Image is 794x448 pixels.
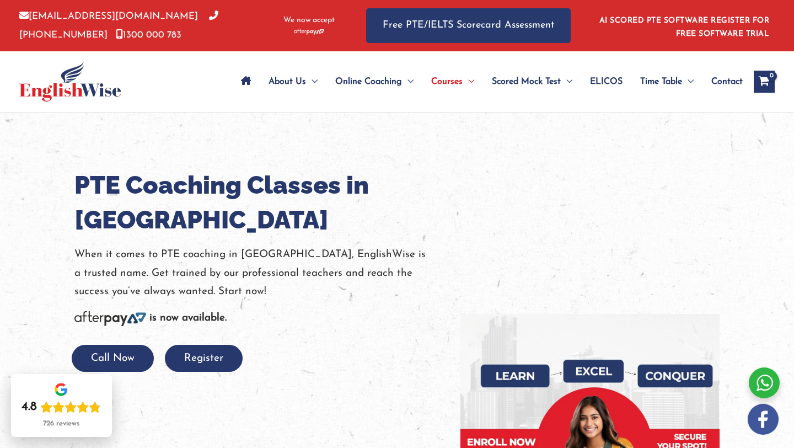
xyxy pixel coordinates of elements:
span: Menu Toggle [306,62,318,101]
a: [EMAIL_ADDRESS][DOMAIN_NAME] [19,12,198,21]
a: [PHONE_NUMBER] [19,12,218,39]
div: Rating: 4.8 out of 5 [22,399,101,415]
span: Online Coaching [335,62,402,101]
nav: Site Navigation: Main Menu [232,62,743,101]
span: Menu Toggle [402,62,414,101]
span: Menu Toggle [463,62,474,101]
a: About UsMenu Toggle [260,62,326,101]
a: Register [165,353,243,364]
span: Time Table [640,62,682,101]
img: Afterpay-Logo [294,29,324,35]
a: Scored Mock TestMenu Toggle [483,62,581,101]
span: Scored Mock Test [492,62,561,101]
button: Register [165,345,243,372]
a: ELICOS [581,62,631,101]
p: When it comes to PTE coaching in [GEOGRAPHIC_DATA], EnglishWise is a trusted name. Get trained by... [74,246,444,301]
img: Afterpay-Logo [74,311,146,326]
aside: Header Widget 1 [593,8,775,44]
div: 726 reviews [43,419,79,428]
span: We now accept [283,15,335,26]
a: 1300 000 783 [116,30,181,40]
a: Time TableMenu Toggle [631,62,702,101]
span: Menu Toggle [682,62,694,101]
a: Call Now [72,353,154,364]
span: Contact [711,62,743,101]
a: Free PTE/IELTS Scorecard Assessment [366,8,571,43]
span: About Us [269,62,306,101]
span: Courses [431,62,463,101]
span: ELICOS [590,62,623,101]
a: CoursesMenu Toggle [422,62,483,101]
img: cropped-ew-logo [19,62,121,102]
b: is now available. [149,313,227,323]
img: white-facebook.png [748,404,779,435]
button: Call Now [72,345,154,372]
span: Menu Toggle [561,62,572,101]
a: AI SCORED PTE SOFTWARE REGISTER FOR FREE SOFTWARE TRIAL [599,17,770,38]
a: Contact [702,62,743,101]
a: View Shopping Cart, empty [754,71,775,93]
a: Online CoachingMenu Toggle [326,62,422,101]
h1: PTE Coaching Classes in [GEOGRAPHIC_DATA] [74,168,444,237]
div: 4.8 [22,399,37,415]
